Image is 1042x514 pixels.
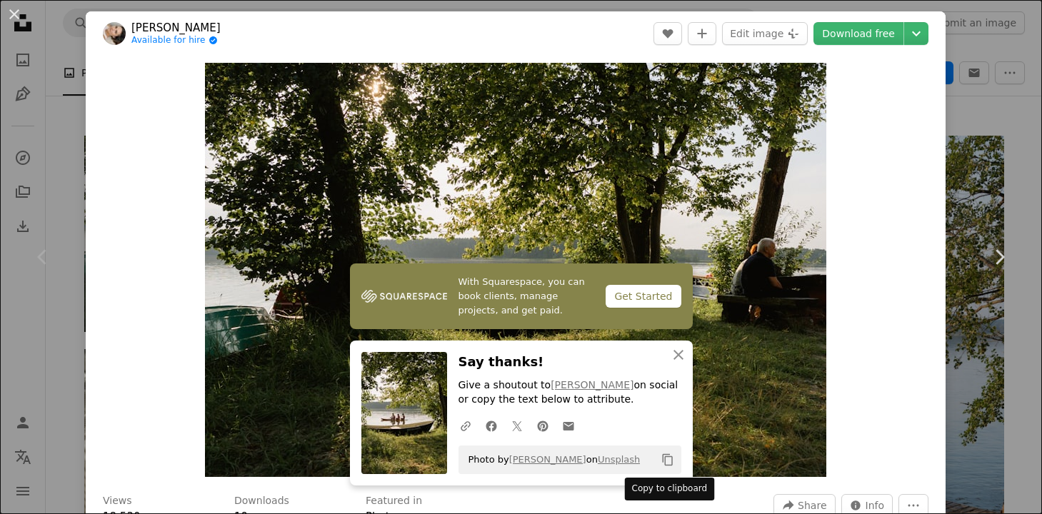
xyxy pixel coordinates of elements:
[234,494,289,508] h3: Downloads
[366,494,422,508] h3: Featured in
[350,263,693,329] a: With Squarespace, you can book clients, manage projects, and get paid.Get Started
[459,275,595,318] span: With Squarespace, you can book clients, manage projects, and get paid.
[361,286,447,307] img: file-1747939142011-51e5cc87e3c9
[722,22,808,45] button: Edit image
[479,411,504,440] a: Share on Facebook
[459,352,681,373] h3: Say thanks!
[205,63,826,477] button: Zoom in on this image
[459,378,681,407] p: Give a shoutout to on social or copy the text below to attribute.
[625,478,715,500] div: Copy to clipboard
[551,379,633,390] a: [PERSON_NAME]
[653,22,682,45] button: Like
[598,454,640,465] a: Unsplash
[509,454,586,465] a: [PERSON_NAME]
[103,494,132,508] h3: Views
[461,448,641,471] span: Photo by on
[656,448,680,472] button: Copy to clipboard
[606,285,681,308] div: Get Started
[530,411,556,440] a: Share on Pinterest
[205,63,826,477] img: People rowing a boat on a calm lake
[813,22,903,45] a: Download free
[956,188,1042,326] a: Next
[131,21,221,35] a: [PERSON_NAME]
[131,35,221,46] a: Available for hire
[556,411,581,440] a: Share over email
[103,22,126,45] img: Go to Polina Kuzovkova's profile
[688,22,716,45] button: Add to Collection
[504,411,530,440] a: Share on Twitter
[904,22,928,45] button: Choose download size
